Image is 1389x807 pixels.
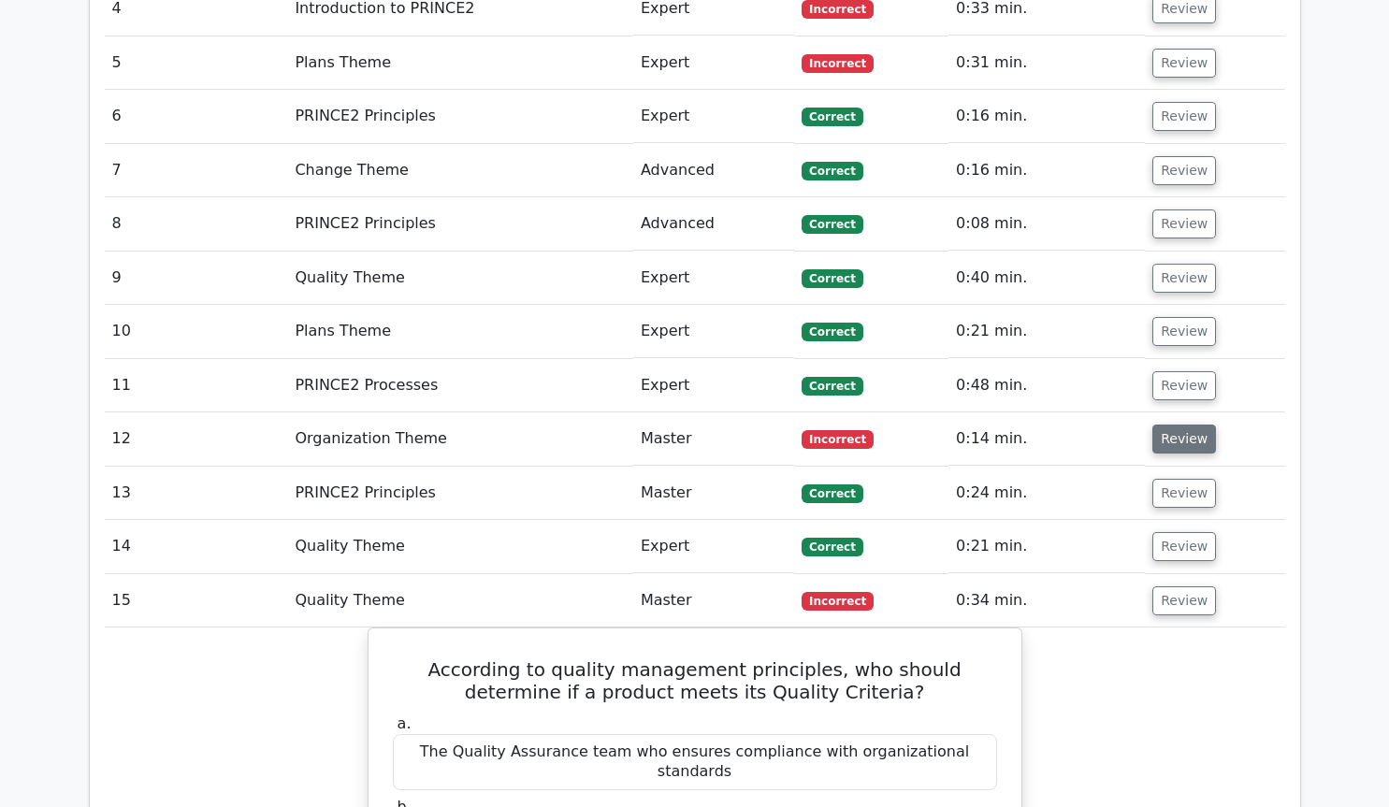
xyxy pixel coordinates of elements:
td: 11 [105,359,288,412]
td: 8 [105,197,288,251]
td: Master [633,467,794,520]
td: 5 [105,36,288,90]
td: PRINCE2 Principles [287,197,633,251]
span: Correct [802,162,862,180]
td: 6 [105,90,288,143]
td: Change Theme [287,144,633,197]
td: 0:31 min. [948,36,1145,90]
td: PRINCE2 Principles [287,467,633,520]
td: 9 [105,252,288,305]
td: 14 [105,520,288,573]
td: Quality Theme [287,520,633,573]
button: Review [1152,425,1216,454]
td: Plans Theme [287,305,633,358]
td: 7 [105,144,288,197]
span: Correct [802,377,862,396]
td: Master [633,412,794,466]
td: Expert [633,359,794,412]
button: Review [1152,317,1216,346]
button: Review [1152,102,1216,131]
td: Organization Theme [287,412,633,466]
span: Correct [802,108,862,126]
td: Master [633,574,794,627]
button: Review [1152,479,1216,508]
td: 13 [105,467,288,520]
td: 0:34 min. [948,574,1145,627]
td: Advanced [633,144,794,197]
button: Review [1152,156,1216,185]
td: Expert [633,252,794,305]
td: Expert [633,305,794,358]
span: Correct [802,215,862,234]
td: 0:21 min. [948,305,1145,358]
td: PRINCE2 Processes [287,359,633,412]
button: Review [1152,532,1216,561]
td: PRINCE2 Principles [287,90,633,143]
td: 0:08 min. [948,197,1145,251]
td: 0:21 min. [948,520,1145,573]
span: Correct [802,323,862,341]
span: Correct [802,484,862,503]
td: 0:40 min. [948,252,1145,305]
td: 0:24 min. [948,467,1145,520]
td: 0:48 min. [948,359,1145,412]
h5: According to quality management principles, who should determine if a product meets its Quality C... [391,658,999,703]
td: 15 [105,574,288,627]
td: 0:16 min. [948,144,1145,197]
td: 10 [105,305,288,358]
button: Review [1152,209,1216,238]
td: 12 [105,412,288,466]
button: Review [1152,371,1216,400]
td: Plans Theme [287,36,633,90]
div: The Quality Assurance team who ensures compliance with organizational standards [393,734,997,790]
button: Review [1152,586,1216,615]
button: Review [1152,49,1216,78]
td: 0:14 min. [948,412,1145,466]
td: Quality Theme [287,574,633,627]
td: Quality Theme [287,252,633,305]
td: Advanced [633,197,794,251]
span: Correct [802,269,862,288]
span: Incorrect [802,54,874,73]
span: Incorrect [802,592,874,611]
td: Expert [633,520,794,573]
td: 0:16 min. [948,90,1145,143]
td: Expert [633,36,794,90]
span: Incorrect [802,430,874,449]
span: a. [398,714,412,732]
td: Expert [633,90,794,143]
span: Correct [802,538,862,556]
button: Review [1152,264,1216,293]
